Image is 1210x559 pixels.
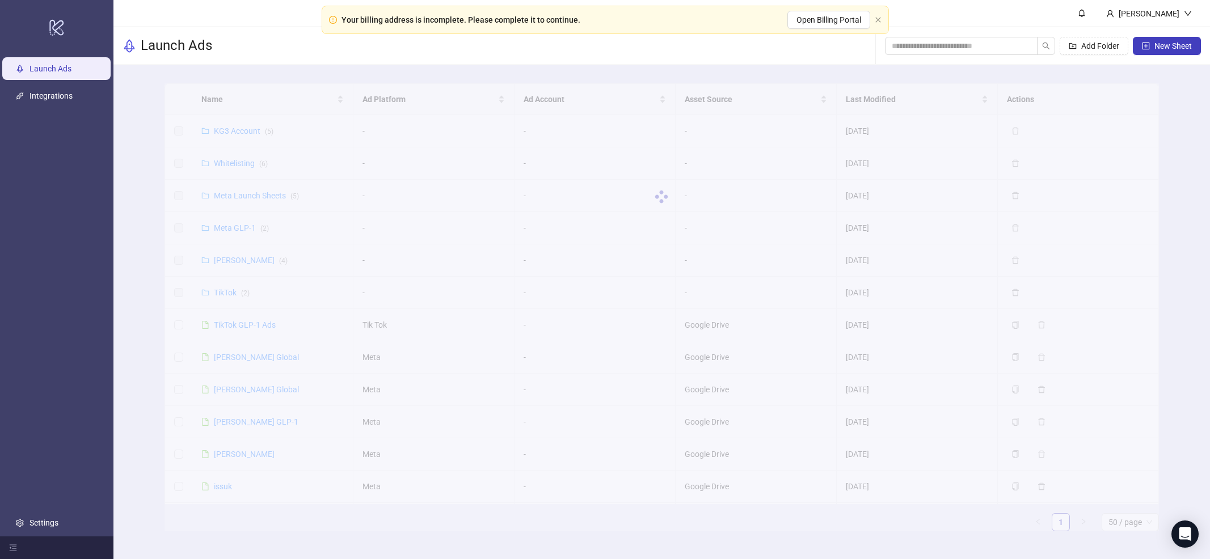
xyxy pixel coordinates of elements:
[29,518,58,527] a: Settings
[787,11,870,29] button: Open Billing Portal
[1142,42,1150,50] span: plus-square
[1171,520,1199,548] div: Open Intercom Messenger
[1069,42,1077,50] span: folder-add
[123,39,136,53] span: rocket
[875,16,882,23] span: close
[1154,41,1192,50] span: New Sheet
[1078,9,1086,17] span: bell
[29,64,71,73] a: Launch Ads
[875,16,882,24] button: close
[1042,42,1050,50] span: search
[796,15,861,24] span: Open Billing Portal
[1106,10,1114,18] span: user
[9,544,17,552] span: menu-fold
[329,16,337,24] span: exclamation-circle
[1184,10,1192,18] span: down
[141,37,212,55] h3: Launch Ads
[342,14,580,26] div: Your billing address is incomplete. Please complete it to continue.
[1060,37,1128,55] button: Add Folder
[1114,7,1184,20] div: [PERSON_NAME]
[1133,37,1201,55] button: New Sheet
[1081,41,1119,50] span: Add Folder
[29,91,73,100] a: Integrations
